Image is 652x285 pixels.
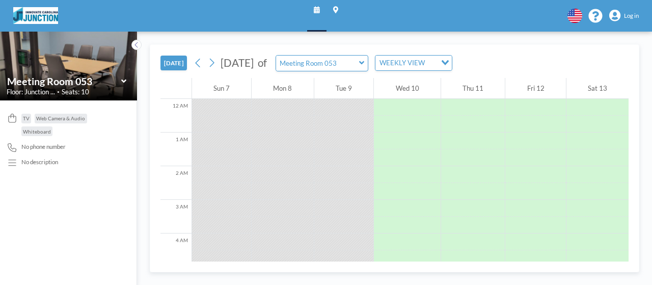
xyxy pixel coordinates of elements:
[566,78,629,99] div: Sat 13
[505,78,566,99] div: Fri 12
[258,57,267,70] span: of
[160,234,192,267] div: 4 AM
[57,89,60,94] span: •
[62,88,89,96] span: Seats: 10
[375,56,452,71] div: Search for option
[276,56,359,71] input: Meeting Room 053
[160,56,187,70] button: [DATE]
[160,99,192,133] div: 12 AM
[21,143,66,150] span: No phone number
[7,75,121,87] input: Meeting Room 053
[374,78,441,99] div: Wed 10
[192,78,252,99] div: Sun 7
[160,133,192,166] div: 1 AM
[314,78,374,99] div: Tue 9
[377,58,426,69] span: WEEKLY VIEW
[624,12,639,19] span: Log in
[441,78,505,99] div: Thu 11
[252,78,314,99] div: Mon 8
[221,57,254,69] span: [DATE]
[23,115,30,121] span: TV
[13,7,58,24] img: organization-logo
[7,88,55,96] span: Floor: Junction ...
[427,58,435,69] input: Search for option
[160,200,192,234] div: 3 AM
[36,115,85,121] span: Web Camera & Audio
[21,159,58,166] div: No description
[23,128,51,135] span: Whiteboard
[609,10,639,21] a: Log in
[160,166,192,200] div: 2 AM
